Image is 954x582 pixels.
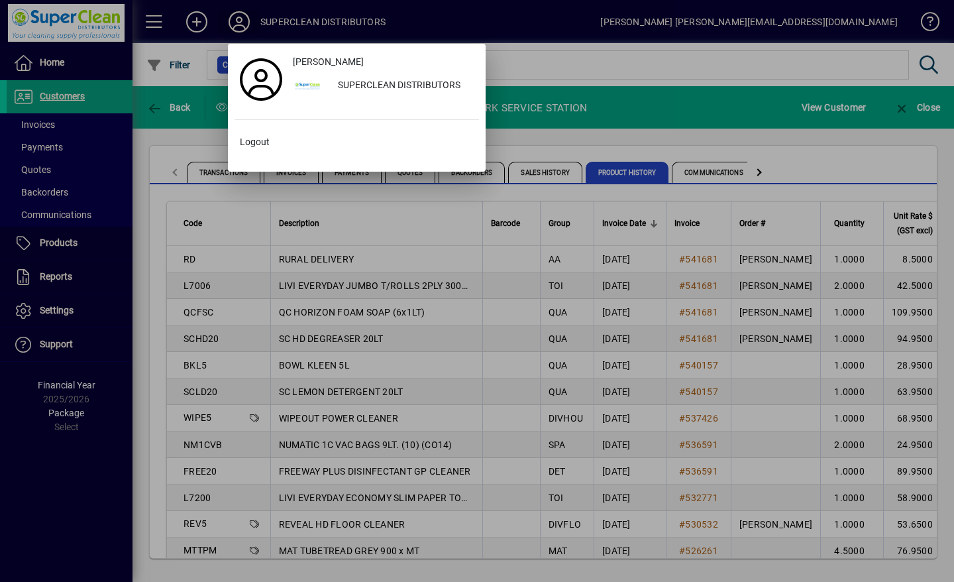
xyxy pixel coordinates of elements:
[288,50,479,74] a: [PERSON_NAME]
[235,131,479,154] button: Logout
[293,55,364,69] span: [PERSON_NAME]
[327,74,479,98] div: SUPERCLEAN DISTRIBUTORS
[235,68,288,91] a: Profile
[240,135,270,149] span: Logout
[288,74,479,98] button: SUPERCLEAN DISTRIBUTORS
